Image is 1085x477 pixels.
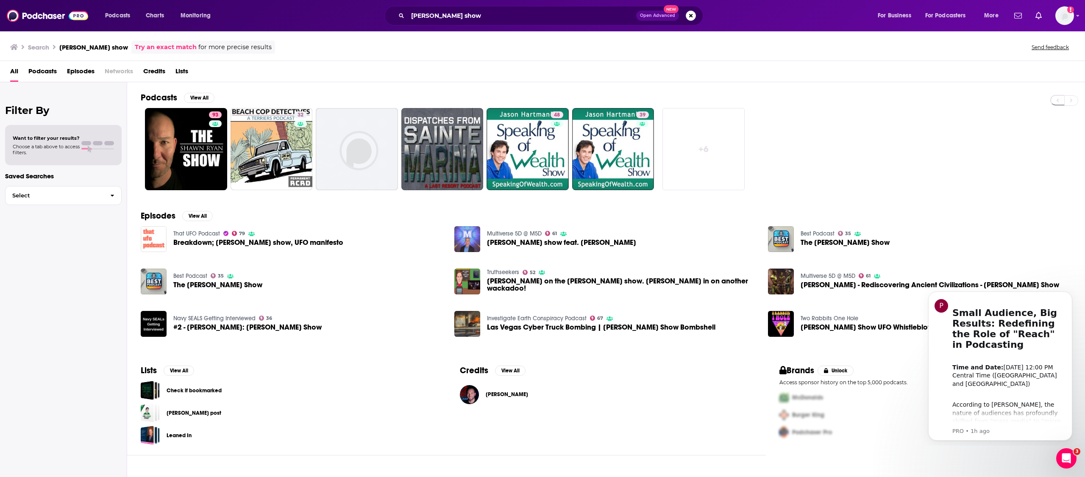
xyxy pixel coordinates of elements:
[28,43,49,51] h3: Search
[164,366,194,376] button: View All
[198,42,272,52] span: for more precise results
[779,365,815,376] h2: Brands
[175,64,188,82] a: Lists
[182,211,213,221] button: View All
[487,108,569,190] a: 48
[146,10,164,22] span: Charts
[141,311,167,337] img: #2 - Travis Kennedy: Shawn Ryan Show
[141,403,160,422] span: Lowe post
[173,239,343,246] a: Breakdown; Shawn Ryan show, UFO manifesto
[1032,8,1045,23] a: Show notifications dropdown
[1067,6,1074,13] svg: Add a profile image
[838,231,851,236] a: 35
[792,429,832,436] span: Podchaser Pro
[872,9,922,22] button: open menu
[801,281,1059,288] a: Randall Carlson - Rediscovering Ancient Civilizations - Shawn Ryan Show
[640,14,675,18] span: Open Advanced
[460,385,479,404] a: Shawn Ryan
[7,8,88,24] img: Podchaser - Follow, Share and Rate Podcasts
[487,239,636,246] span: [PERSON_NAME] show feat. [PERSON_NAME]
[801,239,890,246] a: The Shawn Ryan Show
[28,64,57,82] a: Podcasts
[801,272,855,280] a: Multiverse 5D @ M5D
[1074,448,1080,455] span: 3
[141,92,177,103] h2: Podcasts
[1055,6,1074,25] button: Show profile menu
[392,6,711,25] div: Search podcasts, credits, & more...
[460,365,526,376] a: CreditsView All
[1055,6,1074,25] img: User Profile
[486,391,528,398] span: [PERSON_NAME]
[105,10,130,22] span: Podcasts
[67,64,95,82] span: Episodes
[866,274,871,278] span: 61
[801,324,943,331] a: Shawn Ryan Show UFO Whistleblowers
[181,10,211,22] span: Monitoring
[859,273,871,278] a: 61
[5,172,122,180] p: Saved Searches
[141,92,214,103] a: PodcastsView All
[486,391,528,398] a: Shawn Ryan
[454,269,480,294] img: Tim Gallaudet on the Shawn Ryan show. Shawn Ryan cashes in on another wackadoo!
[167,408,221,418] a: [PERSON_NAME] post
[768,311,794,337] img: Shawn Ryan Show UFO Whistleblowers
[487,277,758,292] a: Tim Gallaudet on the Shawn Ryan show. Shawn Ryan cashes in on another wackadoo!
[145,108,227,190] a: 93
[13,135,80,141] span: Want to filter your results?
[920,9,978,22] button: open menu
[551,111,563,118] a: 48
[636,111,649,118] a: 39
[408,9,636,22] input: Search podcasts, credits, & more...
[141,211,175,221] h2: Episodes
[141,365,157,376] h2: Lists
[141,226,167,252] img: Breakdown; Shawn Ryan show, UFO manifesto
[768,269,794,294] img: Randall Carlson - Rediscovering Ancient Civilizations - Shawn Ryan Show
[454,226,480,252] a: Shawn Ryan show feat. Steven Greer
[140,9,169,22] a: Charts
[640,111,645,119] span: 39
[5,104,122,116] h2: Filter By
[6,193,103,198] span: Select
[523,270,536,275] a: 52
[141,426,160,445] a: Leaned In
[664,5,679,13] span: New
[487,324,715,331] a: Las Vegas Cyber Truck Bombing | Shawn Ryan Show Bombshell
[239,232,245,236] span: 79
[294,111,307,118] a: 32
[776,406,792,424] img: Second Pro Logo
[925,10,966,22] span: For Podcasters
[13,144,80,155] span: Choose a tab above to access filters.
[173,281,262,288] a: The Shawn Ryan Show
[266,316,272,320] span: 36
[454,311,480,337] a: Las Vegas Cyber Truck Bombing | Shawn Ryan Show Bombshell
[135,42,197,52] a: Try an exact match
[487,230,542,237] a: Multiverse 5D @ M5D
[768,226,794,252] a: The Shawn Ryan Show
[173,272,207,280] a: Best Podcast
[218,274,224,278] span: 35
[10,64,18,82] span: All
[978,9,1009,22] button: open menu
[554,111,560,119] span: 48
[818,366,854,376] button: Unlock
[530,271,535,275] span: 52
[175,9,222,22] button: open menu
[259,316,273,321] a: 36
[1055,6,1074,25] span: Logged in as LLassiter
[105,64,133,82] span: Networks
[545,231,557,236] a: 61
